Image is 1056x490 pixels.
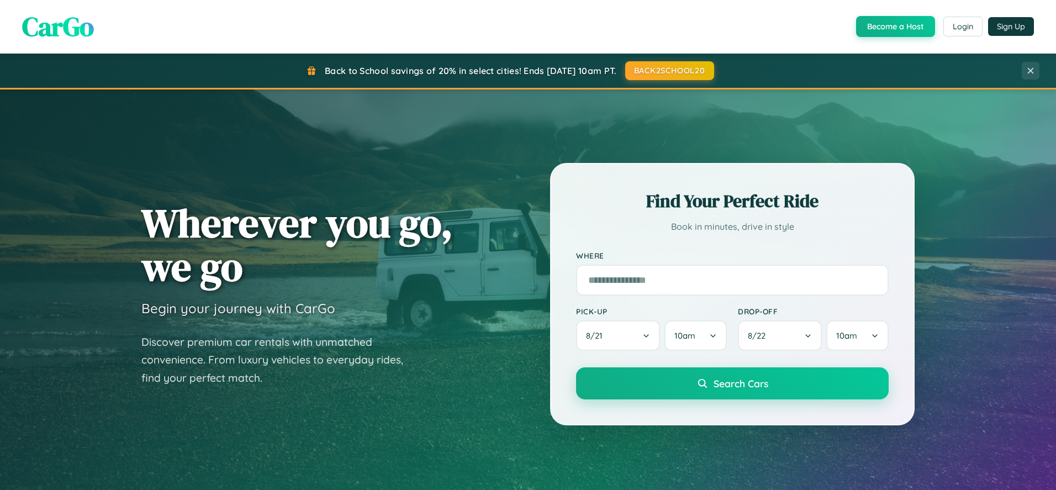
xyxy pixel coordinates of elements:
[141,333,418,387] p: Discover premium car rentals with unmatched convenience. From luxury vehicles to everyday rides, ...
[738,307,889,316] label: Drop-off
[576,367,889,399] button: Search Cars
[576,189,889,213] h2: Find Your Perfect Ride
[325,65,616,76] span: Back to School savings of 20% in select cities! Ends [DATE] 10am PT.
[836,330,857,341] span: 10am
[576,219,889,235] p: Book in minutes, drive in style
[576,320,660,351] button: 8/21
[576,307,727,316] label: Pick-up
[586,330,608,341] span: 8 / 21
[714,377,768,389] span: Search Cars
[625,61,714,80] button: BACK2SCHOOL20
[943,17,983,36] button: Login
[141,300,335,317] h3: Begin your journey with CarGo
[141,201,453,288] h1: Wherever you go, we go
[664,320,727,351] button: 10am
[988,17,1034,36] button: Sign Up
[856,16,935,37] button: Become a Host
[748,330,771,341] span: 8 / 22
[738,320,822,351] button: 8/22
[22,8,94,45] span: CarGo
[826,320,889,351] button: 10am
[674,330,695,341] span: 10am
[576,251,889,260] label: Where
